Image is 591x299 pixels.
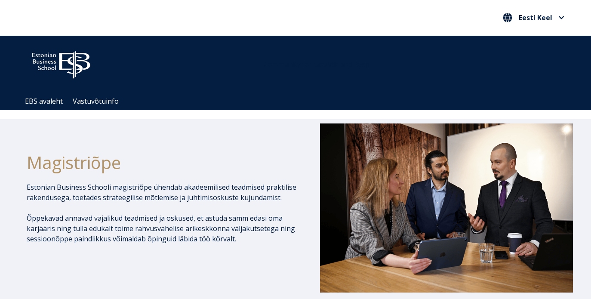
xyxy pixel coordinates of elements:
[27,213,297,244] p: Õppekavad annavad vajalikud teadmised ja oskused, et astuda samm edasi oma karjääris ning tulla e...
[20,92,579,110] div: Navigation Menu
[25,44,98,81] img: ebs_logo2016_white
[27,152,297,173] h1: Magistriõpe
[501,11,566,25] nav: Vali oma keel
[25,96,63,106] a: EBS avaleht
[501,11,566,25] button: Eesti Keel
[27,182,297,203] p: Estonian Business Schooli magistriõpe ühendab akadeemilised teadmised praktilise rakendusega, toe...
[320,123,573,292] img: DSC_1073
[519,14,552,21] span: Eesti Keel
[73,96,119,106] a: Vastuvõtuinfo
[264,59,369,69] span: Community for Growth and Resp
